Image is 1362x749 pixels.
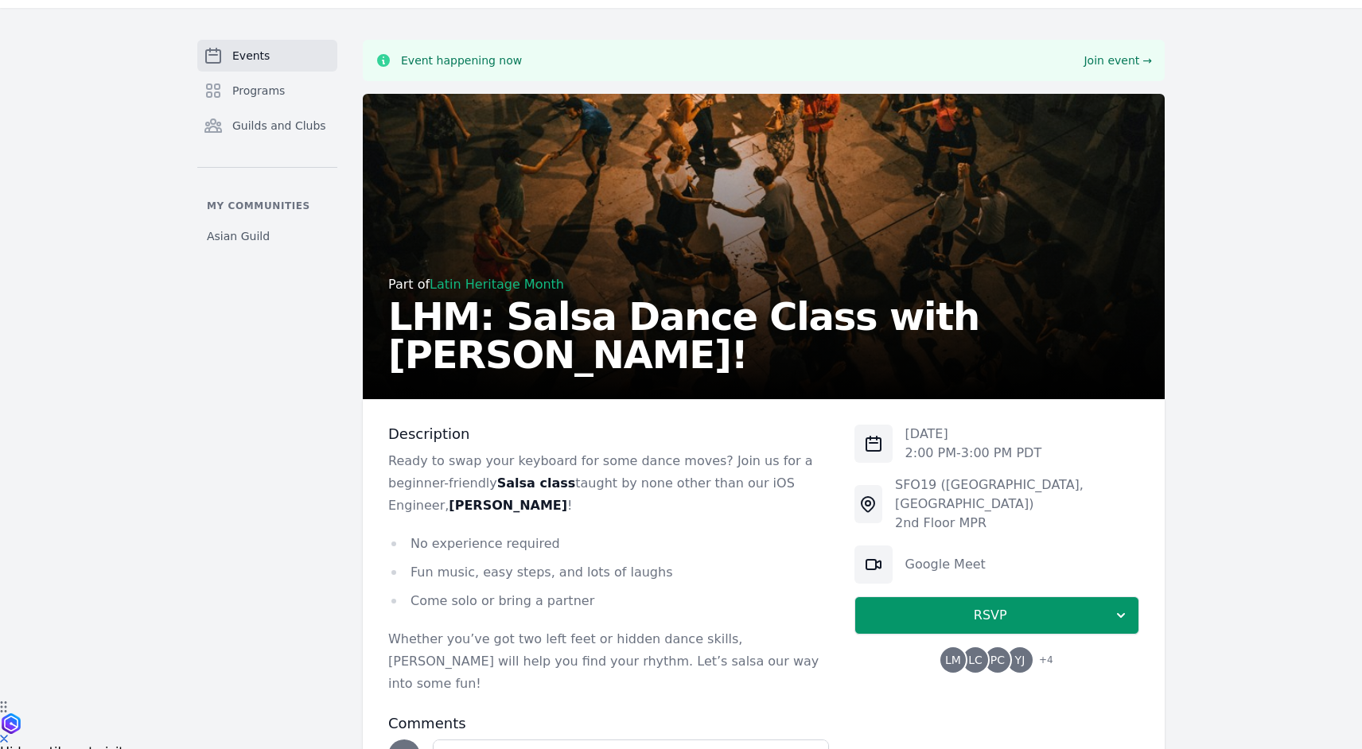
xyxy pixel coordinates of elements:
li: Fun music, easy steps, and lots of laughs [388,561,829,584]
span: LC [968,654,983,666]
p: Event happening now [401,52,522,68]
div: SFO19 ([GEOGRAPHIC_DATA], [GEOGRAPHIC_DATA]) [895,475,1139,514]
p: Ready to swap your keyboard for some dance moves? Join us for a beginner-friendly taught by none ... [388,450,829,517]
span: Events [232,48,270,64]
span: Asian Guild [207,228,270,244]
p: [DATE] [905,425,1042,444]
a: Latin Heritage Month [430,277,564,292]
p: 2:00 PM - 3:00 PM PDT [905,444,1042,463]
h3: Description [388,425,829,444]
span: RSVP [868,606,1113,625]
p: My communities [197,200,337,212]
button: RSVP [854,596,1139,635]
span: YJ [1015,654,1025,666]
a: Programs [197,75,337,107]
span: LM [945,654,961,666]
span: Guilds and Clubs [232,118,326,134]
a: Events [197,40,337,72]
strong: [PERSON_NAME] [449,498,567,513]
h2: LHM: Salsa Dance Class with [PERSON_NAME]! [388,297,1139,374]
span: → [1142,52,1152,68]
a: Google Meet [905,557,986,572]
p: Whether you’ve got two left feet or hidden dance skills, [PERSON_NAME] will help you find your rh... [388,628,829,695]
div: 2nd Floor MPR [895,514,1139,533]
strong: Salsa class [497,475,576,491]
li: No experience required [388,533,829,555]
span: Programs [232,83,285,99]
li: Come solo or bring a partner [388,590,829,612]
div: Part of [388,275,1139,294]
a: Asian Guild [197,222,337,250]
a: Guilds and Clubs [197,110,337,142]
nav: Sidebar [197,40,337,250]
span: PC [990,654,1005,666]
h3: Comments [388,714,829,733]
a: Join event [1084,52,1152,68]
span: + 4 [1029,650,1053,673]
